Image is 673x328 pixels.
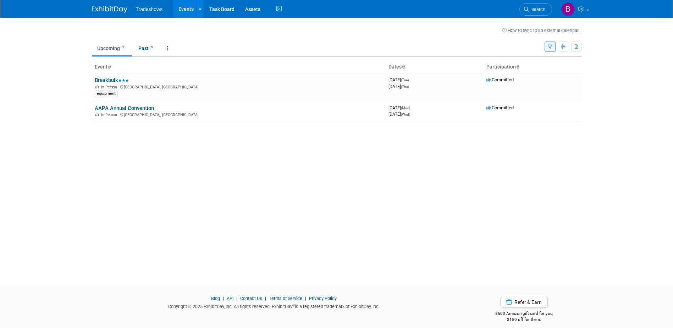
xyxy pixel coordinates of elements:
[519,3,552,16] a: Search
[92,42,132,55] a: Upcoming2
[501,297,547,307] a: Refer & Earn
[401,78,409,82] span: (Tue)
[502,28,581,33] a: How to sync to an external calendar...
[402,64,405,70] a: Sort by Start Date
[516,64,519,70] a: Sort by Participation Type
[95,105,154,111] a: AAPA Annual Convention
[120,45,126,50] span: 2
[411,105,412,110] span: -
[386,61,484,73] th: Dates
[136,6,163,12] span: Tradeshows
[269,296,302,301] a: Terms of Service
[309,296,337,301] a: Privacy Policy
[95,77,129,83] a: Breakbulk
[401,106,410,110] span: (Mon)
[401,85,409,89] span: (Thu)
[92,302,457,310] div: Copyright © 2025 ExhibitDay, Inc. All rights reserved. ExhibitDay is a registered trademark of Ex...
[95,111,383,117] div: [GEOGRAPHIC_DATA], [GEOGRAPHIC_DATA]
[388,84,409,89] span: [DATE]
[467,306,581,322] div: $500 Amazon gift card for you,
[484,61,581,73] th: Participation
[221,296,226,301] span: |
[410,77,411,82] span: -
[561,2,575,16] img: Benjamin Hecht
[211,296,220,301] a: Blog
[101,113,119,117] span: In-Person
[240,296,262,301] a: Contact Us
[101,85,119,89] span: In-Person
[149,45,155,50] span: 5
[133,42,160,55] a: Past5
[401,113,410,116] span: (Wed)
[292,304,295,307] sup: ®
[486,77,514,82] span: Committed
[388,111,410,117] span: [DATE]
[467,317,581,323] div: $150 off for them.
[388,105,412,110] span: [DATE]
[95,113,99,116] img: In-Person Event
[235,296,239,301] span: |
[529,7,545,12] span: Search
[263,296,268,301] span: |
[303,296,308,301] span: |
[107,64,111,70] a: Sort by Event Name
[227,296,233,301] a: API
[388,77,411,82] span: [DATE]
[486,105,514,110] span: Committed
[92,6,127,13] img: ExhibitDay
[92,61,386,73] th: Event
[95,91,118,97] div: equipment
[95,84,383,89] div: [GEOGRAPHIC_DATA], [GEOGRAPHIC_DATA]
[95,85,99,88] img: In-Person Event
